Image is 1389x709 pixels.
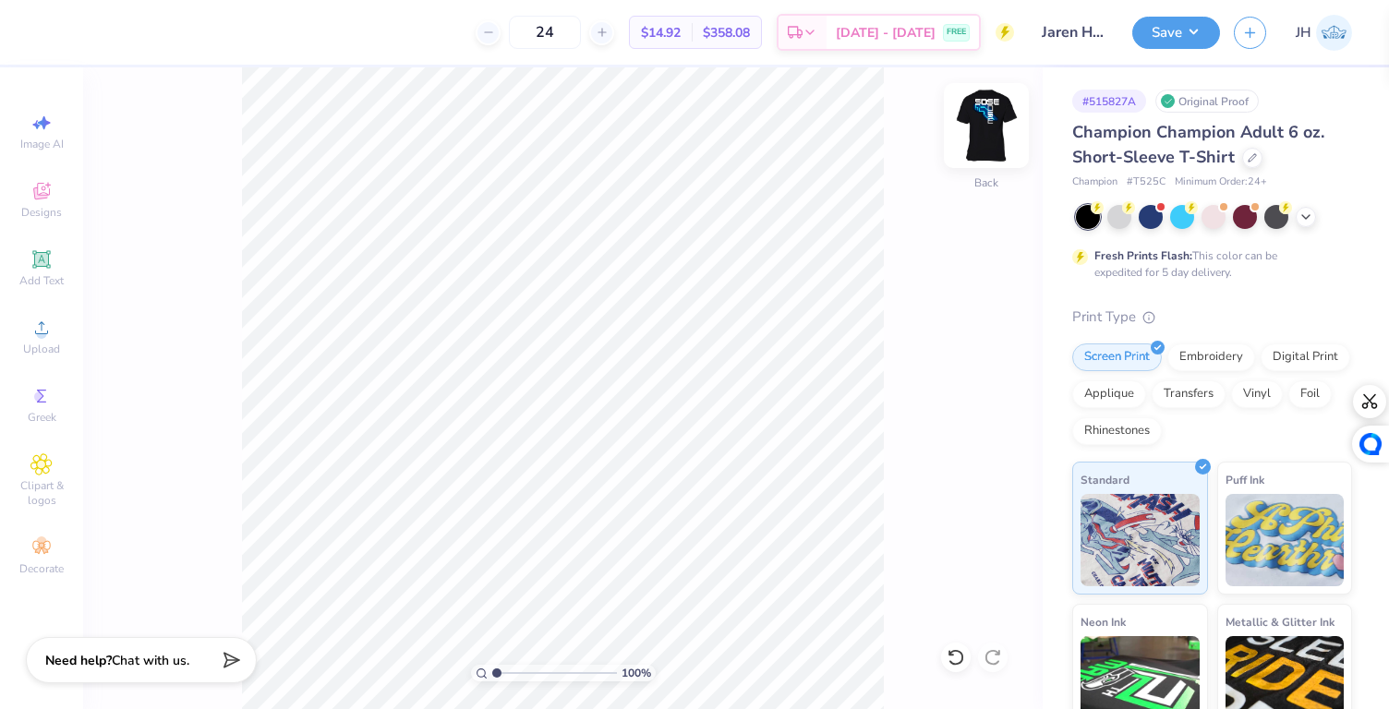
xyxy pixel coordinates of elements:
span: Designs [21,205,62,220]
span: Minimum Order: 24 + [1175,174,1267,190]
img: Back [949,89,1023,162]
div: Embroidery [1167,343,1255,371]
a: JH [1296,15,1352,51]
div: Rhinestones [1072,417,1162,445]
span: Champion [1072,174,1117,190]
div: Screen Print [1072,343,1162,371]
div: Back [974,174,998,191]
span: Greek [28,410,56,425]
span: Clipart & logos [9,478,74,508]
span: Chat with us. [112,652,189,669]
span: $358.08 [703,23,750,42]
div: Print Type [1072,306,1352,328]
img: Jaren Hossfeld [1316,15,1352,51]
input: Untitled Design [1028,14,1118,51]
span: Standard [1081,470,1129,489]
span: Image AI [20,137,64,151]
span: FREE [947,26,966,39]
span: Neon Ink [1081,612,1126,631]
span: Decorate [19,561,64,576]
div: Foil [1288,380,1332,408]
div: This color can be expedited for 5 day delivery. [1094,247,1322,281]
div: Original Proof [1155,90,1259,113]
div: Digital Print [1261,343,1350,371]
span: Puff Ink [1226,470,1264,489]
div: Transfers [1152,380,1226,408]
input: – – [509,16,581,49]
strong: Fresh Prints Flash: [1094,248,1192,263]
span: [DATE] - [DATE] [836,23,936,42]
span: $14.92 [641,23,681,42]
button: Save [1132,17,1220,49]
div: Vinyl [1231,380,1283,408]
span: # T525C [1127,174,1166,190]
span: Upload [23,342,60,356]
strong: Need help? [45,652,112,669]
span: Metallic & Glitter Ink [1226,612,1335,631]
img: Standard [1081,494,1200,586]
div: # 515827A [1072,90,1146,113]
div: Applique [1072,380,1146,408]
img: Puff Ink [1226,494,1345,586]
span: 100 % [622,665,651,681]
span: Champion Champion Adult 6 oz. Short-Sleeve T-Shirt [1072,121,1324,168]
span: JH [1296,22,1311,43]
span: Add Text [19,273,64,288]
